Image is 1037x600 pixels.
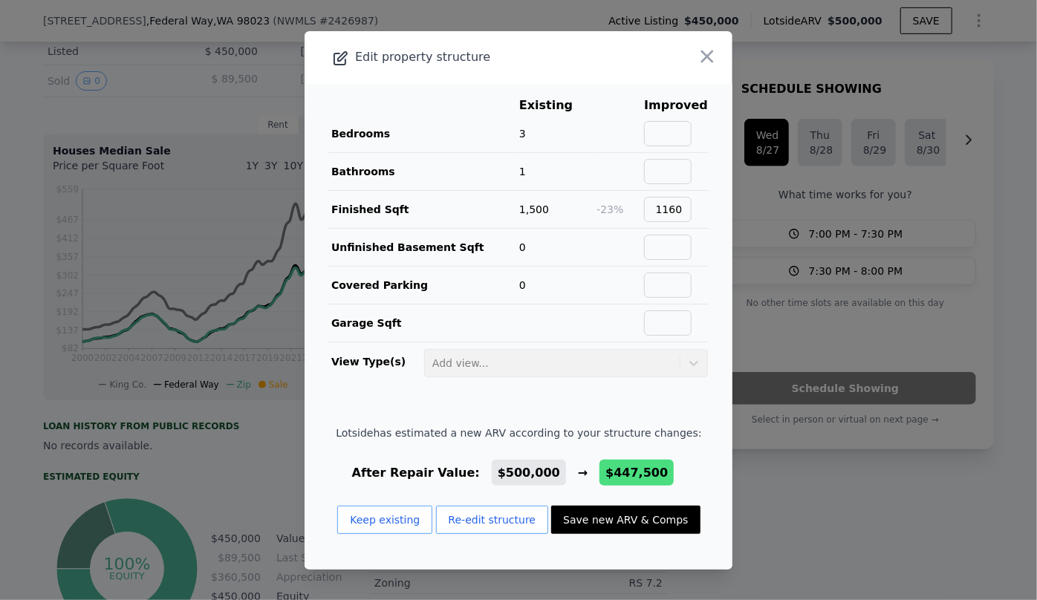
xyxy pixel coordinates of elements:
[328,190,518,228] td: Finished Sqft
[518,96,596,115] th: Existing
[328,228,518,266] td: Unfinished Basement Sqft
[519,203,549,215] span: 1,500
[328,152,518,190] td: Bathrooms
[328,342,423,378] td: View Type(s)
[519,279,526,291] span: 0
[337,506,432,534] button: Keep existing
[519,241,526,253] span: 0
[328,115,518,153] td: Bedrooms
[436,506,549,534] button: Re-edit structure
[596,203,623,215] span: -23%
[498,466,560,480] span: $500,000
[336,464,701,482] div: After Repair Value: →
[328,266,518,304] td: Covered Parking
[336,425,701,440] span: Lotside has estimated a new ARV according to your structure changes:
[605,466,668,480] span: $447,500
[551,506,700,534] button: Save new ARV & Comps
[305,47,647,68] div: Edit property structure
[328,304,518,342] td: Garage Sqft
[643,96,709,115] th: Improved
[519,166,526,177] span: 1
[519,128,526,140] span: 3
